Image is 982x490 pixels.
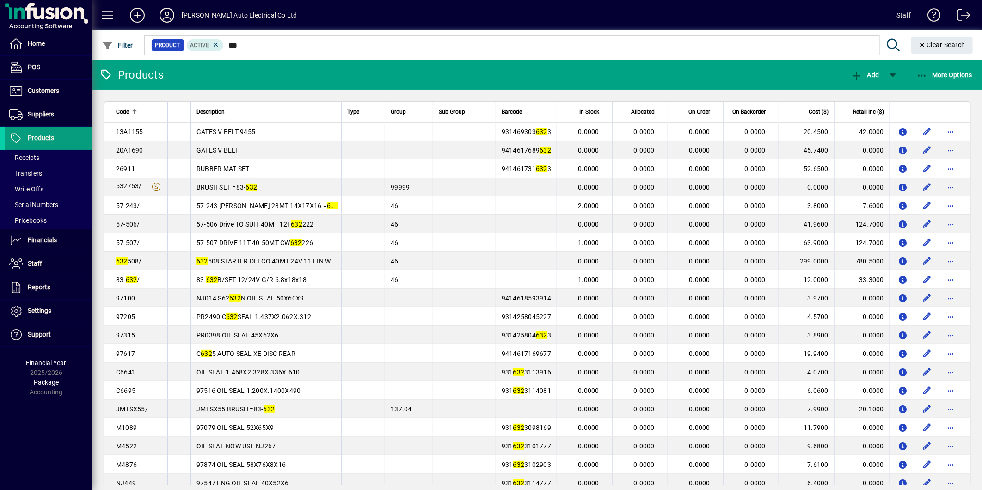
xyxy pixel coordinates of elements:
[578,128,600,135] span: 0.0000
[116,220,140,228] span: 57-506/
[196,350,295,357] span: C 5 AUTO SEAL XE DISC REAR
[5,213,92,228] a: Pricebooks
[834,252,890,270] td: 780.5000
[834,178,890,196] td: 0.0000
[834,122,890,141] td: 42.0000
[834,141,890,159] td: 0.0000
[779,270,834,289] td: 12.0000
[116,461,137,468] span: M4876
[834,326,890,344] td: 0.0000
[391,202,399,209] span: 46
[391,184,410,191] span: 99999
[513,461,525,468] em: 632
[634,368,655,376] span: 0.0000
[391,107,427,117] div: Group
[950,2,970,32] a: Logout
[5,80,92,103] a: Customers
[502,350,551,357] span: 9414617169677
[745,424,766,431] span: 0.0000
[745,165,766,172] span: 0.0000
[102,42,133,49] span: Filter
[689,147,711,154] span: 0.0000
[26,359,67,367] span: Financial Year
[689,331,711,339] span: 0.0000
[391,239,399,246] span: 46
[196,257,208,265] em: 632
[944,365,958,380] button: More options
[779,159,834,178] td: 52.6500
[116,442,137,450] span: M4522
[911,37,973,54] button: Clear
[745,239,766,246] span: 0.0000
[674,107,718,117] div: On Order
[779,363,834,381] td: 4.0700
[246,184,258,191] em: 632
[634,165,655,172] span: 0.0000
[28,260,42,267] span: Staff
[634,202,655,209] span: 0.0000
[916,71,973,79] span: More Options
[944,328,958,343] button: More options
[920,272,934,287] button: Edit
[834,270,890,289] td: 33.3000
[196,405,275,413] span: JMTSX55 BRUSH =83-
[634,147,655,154] span: 0.0000
[920,328,934,343] button: Edit
[536,128,547,135] em: 632
[834,307,890,326] td: 0.0000
[944,161,958,176] button: More options
[920,457,934,472] button: Edit
[779,122,834,141] td: 20.4500
[327,202,338,209] em: 632
[834,363,890,381] td: 0.0000
[944,143,958,158] button: More options
[634,405,655,413] span: 0.0000
[196,368,300,376] span: OIL SEAL 1.468X2.328X.336X.610
[779,233,834,252] td: 63.9000
[745,405,766,413] span: 0.0000
[347,107,379,117] div: Type
[502,387,551,394] span: 931 3114081
[634,350,655,357] span: 0.0000
[502,294,551,302] span: 9414618593914
[578,294,600,302] span: 0.0000
[779,141,834,159] td: 45.7400
[834,233,890,252] td: 124.7000
[779,178,834,196] td: 0.0000
[745,368,766,376] span: 0.0000
[689,239,711,246] span: 0.0000
[187,39,224,51] mat-chip: Activation Status: Active
[502,147,551,154] span: 9414617689
[5,229,92,252] a: Financials
[944,420,958,435] button: More options
[920,235,934,250] button: Edit
[578,387,600,394] span: 0.0000
[28,110,54,118] span: Suppliers
[196,107,336,117] div: Description
[834,400,890,418] td: 20.1000
[116,107,162,117] div: Code
[28,331,51,338] span: Support
[502,424,551,431] span: 931 3098169
[391,107,406,117] span: Group
[116,239,140,246] span: 57-507/
[116,202,140,209] span: 57-243/
[689,424,711,431] span: 0.0000
[196,424,274,431] span: 97079 OIL SEAL 52X65X9
[502,165,551,172] span: 941461731 3
[28,283,50,291] span: Reports
[502,461,551,468] span: 931 3102903
[944,124,958,139] button: More options
[196,107,225,117] span: Description
[944,457,958,472] button: More options
[196,220,314,228] span: 57-506 Drive TO SUIT 40MT 12T 222
[920,346,934,361] button: Edit
[745,350,766,357] span: 0.0000
[5,56,92,79] a: POS
[834,289,890,307] td: 0.0000
[834,159,890,178] td: 0.0000
[9,154,39,161] span: Receipts
[578,220,600,228] span: 0.0000
[834,418,890,437] td: 0.0000
[116,331,135,339] span: 97315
